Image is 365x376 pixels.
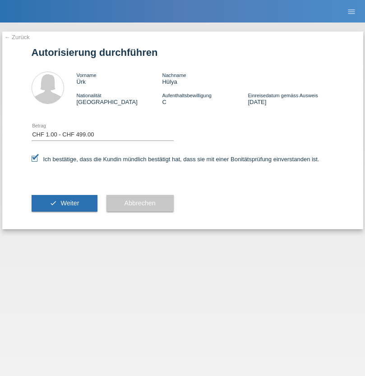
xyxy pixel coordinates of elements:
[162,93,211,98] span: Aufenthaltsbewilligung
[77,92,162,105] div: [GEOGRAPHIC_DATA]
[347,7,356,16] i: menu
[106,195,174,212] button: Abbrechen
[162,72,186,78] span: Nachname
[77,93,102,98] span: Nationalität
[162,72,248,85] div: Hülya
[32,156,319,163] label: Ich bestätige, dass die Kundin mündlich bestätigt hat, dass sie mit einer Bonitätsprüfung einvers...
[50,199,57,207] i: check
[125,199,156,207] span: Abbrechen
[342,9,360,14] a: menu
[32,47,334,58] h1: Autorisierung durchführen
[77,72,97,78] span: Vorname
[5,34,30,41] a: ← Zurück
[162,92,248,105] div: C
[60,199,79,207] span: Weiter
[248,92,333,105] div: [DATE]
[32,195,97,212] button: check Weiter
[248,93,318,98] span: Einreisedatum gemäss Ausweis
[77,72,162,85] div: Ürk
